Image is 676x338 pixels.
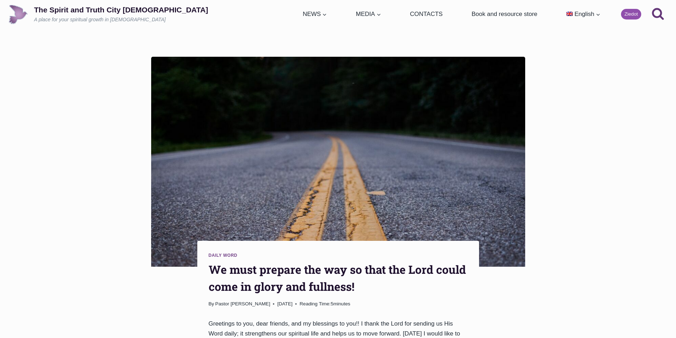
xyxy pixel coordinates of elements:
a: The Spirit and Truth City [DEMOGRAPHIC_DATA]A place for your spiritual growth in [DEMOGRAPHIC_DATA] [9,5,208,24]
span: By [209,300,214,308]
time: [DATE] [277,300,292,308]
span: NEWS [303,9,327,19]
button: View Search Form [648,5,667,24]
span: minutes [333,301,350,306]
a: Ziedot [621,9,641,20]
span: 5 [299,300,350,308]
h1: We must prepare the way so that the Lord could come in glory and fullness! [209,261,468,295]
span: Reading Time: [299,301,331,306]
p: A place for your spiritual growth in [DEMOGRAPHIC_DATA] [34,16,208,23]
span: MEDIA [356,9,381,19]
a: Pastor [PERSON_NAME] [215,301,270,306]
span: English [575,11,594,17]
a: Daily Word [209,253,237,258]
p: The Spirit and Truth City [DEMOGRAPHIC_DATA] [34,5,208,14]
img: Draudze Gars un Patiesība [9,5,28,24]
